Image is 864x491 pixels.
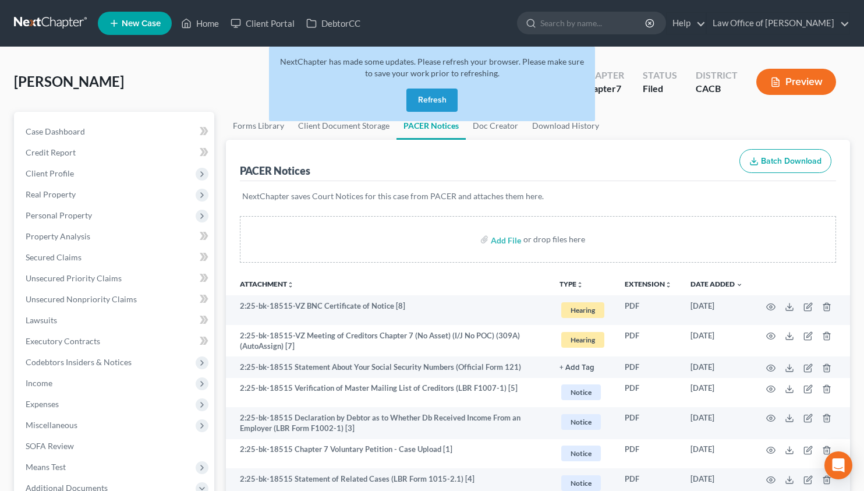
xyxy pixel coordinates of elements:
i: expand_more [736,281,743,288]
td: [DATE] [681,407,752,439]
a: Hearing [560,301,606,320]
button: + Add Tag [560,364,594,372]
div: Chapter [582,69,624,82]
a: Home [175,13,225,34]
td: 2:25-bk-18515 Verification of Master Mailing List of Creditors (LBR F1007-1) [5] [226,378,550,408]
td: 2:25-bk-18515-VZ BNC Certificate of Notice [8] [226,295,550,325]
span: Hearing [561,332,604,348]
button: TYPEunfold_more [560,281,583,288]
a: Hearing [560,330,606,349]
span: NextChapter has made some updates. Please refresh your browser. Please make sure to save your wor... [280,56,584,78]
span: Property Analysis [26,231,90,241]
td: PDF [615,407,681,439]
a: Credit Report [16,142,214,163]
td: PDF [615,295,681,325]
span: Personal Property [26,210,92,220]
span: Notice [561,475,601,491]
span: Hearing [561,302,604,318]
span: Notice [561,414,601,430]
td: 2:25-bk-18515-VZ Meeting of Creditors Chapter 7 (No Asset) (I/J No POC) (309A) (AutoAssign) [7] [226,325,550,357]
div: or drop files here [523,234,585,245]
a: Notice [560,383,606,402]
td: 2:25-bk-18515 Chapter 7 Voluntary Petition - Case Upload [1] [226,439,550,469]
span: [PERSON_NAME] [14,73,124,90]
td: [DATE] [681,325,752,357]
td: [DATE] [681,378,752,408]
span: Batch Download [761,156,821,166]
a: Unsecured Nonpriority Claims [16,289,214,310]
span: Credit Report [26,147,76,157]
td: PDF [615,356,681,377]
a: Extensionunfold_more [625,280,672,288]
p: NextChapter saves Court Notices for this case from PACER and attaches them here. [242,190,834,202]
a: SOFA Review [16,436,214,457]
div: Filed [643,82,677,96]
a: Attachmentunfold_more [240,280,294,288]
td: PDF [615,378,681,408]
span: Miscellaneous [26,420,77,430]
div: Open Intercom Messenger [824,451,852,479]
div: Chapter [582,82,624,96]
a: Notice [560,444,606,463]
a: Help [667,13,706,34]
i: unfold_more [665,281,672,288]
div: Status [643,69,677,82]
span: Executory Contracts [26,336,100,346]
a: Law Office of [PERSON_NAME] [707,13,849,34]
span: 7 [616,83,621,94]
a: + Add Tag [560,362,606,373]
span: Notice [561,384,601,400]
i: unfold_more [576,281,583,288]
span: New Case [122,19,161,28]
a: Notice [560,412,606,432]
span: Income [26,378,52,388]
a: Unsecured Priority Claims [16,268,214,289]
span: Unsecured Nonpriority Claims [26,294,137,304]
span: Codebtors Insiders & Notices [26,357,132,367]
div: PACER Notices [240,164,310,178]
td: [DATE] [681,356,752,377]
span: Case Dashboard [26,126,85,136]
span: Means Test [26,462,66,472]
span: Unsecured Priority Claims [26,273,122,283]
span: Expenses [26,399,59,409]
button: Preview [756,69,836,95]
div: District [696,69,738,82]
td: [DATE] [681,295,752,325]
a: DebtorCC [300,13,366,34]
div: CACB [696,82,738,96]
span: Secured Claims [26,252,82,262]
td: 2:25-bk-18515 Statement About Your Social Security Numbers (Official Form 121) [226,356,550,377]
a: Case Dashboard [16,121,214,142]
td: 2:25-bk-18515 Declaration by Debtor as to Whether Db Received Income From an Employer (LBR Form F... [226,407,550,439]
a: Date Added expand_more [691,280,743,288]
a: Lawsuits [16,310,214,331]
td: PDF [615,439,681,469]
a: Forms Library [226,112,291,140]
a: Client Portal [225,13,300,34]
a: Property Analysis [16,226,214,247]
span: Notice [561,446,601,461]
td: PDF [615,325,681,357]
button: Refresh [406,89,458,112]
i: unfold_more [287,281,294,288]
span: Lawsuits [26,315,57,325]
span: Real Property [26,189,76,199]
span: SOFA Review [26,441,74,451]
a: Executory Contracts [16,331,214,352]
input: Search by name... [540,12,647,34]
td: [DATE] [681,439,752,469]
span: Client Profile [26,168,74,178]
button: Batch Download [739,149,831,174]
a: Secured Claims [16,247,214,268]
